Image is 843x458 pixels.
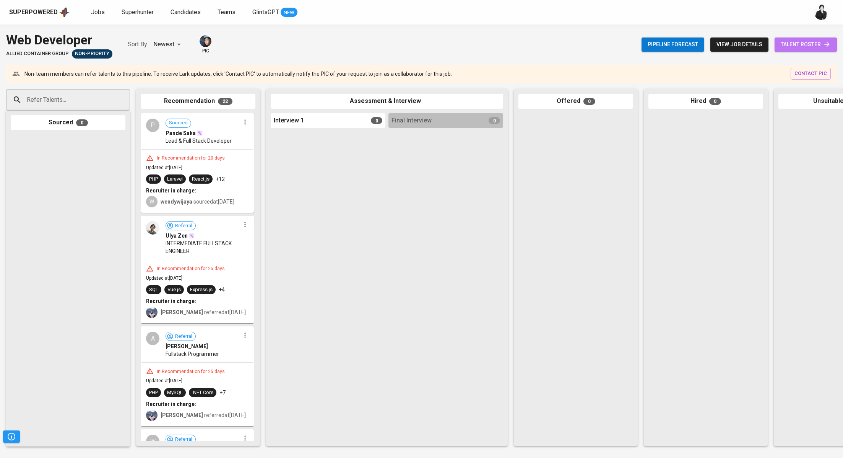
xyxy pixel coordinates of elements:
[166,119,191,127] span: Sourced
[274,116,304,125] span: Interview 1
[161,412,203,418] b: [PERSON_NAME]
[775,37,837,52] a: talent roster
[146,275,182,281] span: Updated at [DATE]
[6,31,112,49] div: Web Developer
[188,233,195,239] img: magic_wand.svg
[161,412,246,418] span: referred at [DATE]
[9,8,58,17] div: Superpowered
[172,333,195,340] span: Referral
[9,7,70,18] a: Superpoweredapp logo
[171,8,202,17] a: Candidates
[814,5,829,20] img: medwi@glints.com
[199,34,212,54] div: pic
[91,8,106,17] a: Jobs
[197,130,203,136] img: magic_wand.svg
[146,165,182,170] span: Updated at [DATE]
[172,436,195,443] span: Referral
[146,119,159,132] div: P
[271,94,503,109] div: Assessment & Interview
[149,176,158,183] div: PHP
[154,155,228,161] div: In Recommendation for 20 days
[648,40,698,49] span: Pipeline forecast
[3,430,20,443] button: Pipeline Triggers
[128,40,147,49] p: Sort By
[794,69,827,78] span: contact pic
[166,240,240,255] span: INTERMEDIATE FULLSTACK ENGINEER
[72,50,112,57] span: Non-Priority
[252,8,297,17] a: GlintsGPT NEW
[489,117,500,124] span: 0
[219,286,225,293] p: +4
[218,8,237,17] a: Teams
[166,342,208,350] span: [PERSON_NAME]
[11,115,125,130] div: Sourced
[153,40,174,49] p: Newest
[6,50,69,57] span: Allied Container Group
[216,175,225,183] p: +12
[190,286,213,293] div: Express.js
[122,8,154,16] span: Superhunter
[146,221,159,235] img: 20333cefabb0e3045ab40fdbdb1317af.jpg
[252,8,279,16] span: GlintsGPT
[791,68,831,80] button: contact pic
[146,306,158,318] img: christine.raharja@glints.com
[146,332,159,345] div: A
[146,378,182,383] span: Updated at [DATE]
[161,309,246,315] span: referred at [DATE]
[200,35,211,47] img: diazagista@glints.com
[59,7,70,18] img: app logo
[161,309,203,315] b: [PERSON_NAME]
[161,199,234,205] span: sourced at [DATE]
[146,409,158,421] img: christine.raharja@glints.com
[583,98,595,105] span: 0
[154,368,228,375] div: In Recommendation for 25 days
[76,119,88,126] span: 0
[126,99,127,101] button: Open
[91,8,105,16] span: Jobs
[161,199,192,205] b: wendywijaya
[192,176,210,183] div: React.js
[166,129,196,137] span: Pande Saka
[122,8,155,17] a: Superhunter
[166,137,232,145] span: Lead & Full Stack Developer
[146,298,196,304] b: Recruiter in charge:
[716,40,762,49] span: view job details
[172,222,195,230] span: Referral
[192,389,213,396] div: .NET Core
[391,116,432,125] span: Final Interview
[281,9,297,16] span: NEW
[219,389,226,396] p: +7
[648,94,763,109] div: Hired
[166,350,219,358] span: Fullstack Programmer
[72,49,112,59] div: Pending Client’s Feedback, Sufficient Talents in Pipeline
[146,401,196,407] b: Recruiter in charge:
[146,435,159,448] div: W
[141,94,255,109] div: Recommendation
[154,266,228,272] div: In Recommendation for 25 days
[218,8,236,16] span: Teams
[146,196,158,207] div: W
[642,37,704,52] button: Pipeline forecast
[171,8,201,16] span: Candidates
[371,117,382,124] span: 0
[710,37,768,52] button: view job details
[149,286,158,293] div: SQL
[218,98,232,105] span: 22
[153,37,184,52] div: Newest
[24,70,452,78] p: Non-team members can refer talents to this pipeline. To receive Lark updates, click 'Contact PIC'...
[146,187,196,194] b: Recruiter in charge:
[167,286,181,293] div: Vue.js
[166,232,188,240] span: Ulya Zen
[149,389,158,396] div: PHP
[709,98,721,105] span: 0
[781,40,831,49] span: talent roster
[518,94,633,109] div: Offered
[167,389,183,396] div: MySQL
[167,176,183,183] div: Laravel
